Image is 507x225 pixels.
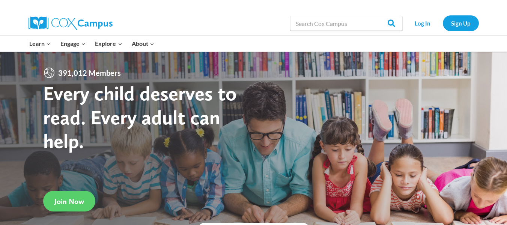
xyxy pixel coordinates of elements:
input: Search Cox Campus [290,16,403,31]
img: Cox Campus [29,17,113,30]
span: Join Now [54,197,84,206]
a: Log In [406,15,439,31]
a: Sign Up [443,15,479,31]
span: 391,012 Members [55,67,124,79]
span: About [132,39,154,48]
span: Explore [95,39,122,48]
span: Engage [60,39,86,48]
strong: Every child deserves to read. Every adult can help. [43,81,237,153]
a: Join Now [43,191,95,211]
nav: Primary Navigation [25,36,159,51]
span: Learn [29,39,51,48]
nav: Secondary Navigation [406,15,479,31]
